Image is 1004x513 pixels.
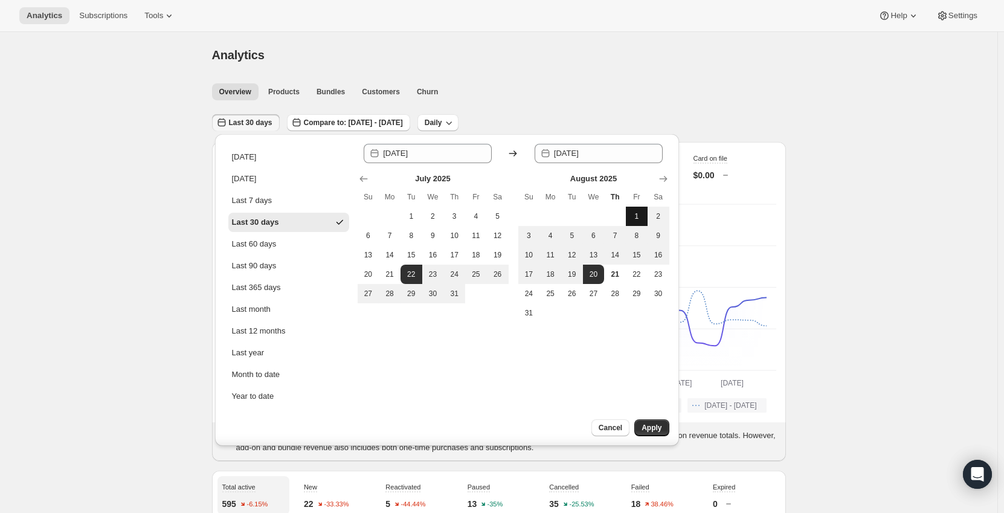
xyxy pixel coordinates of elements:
th: Saturday [487,187,509,207]
button: Wednesday August 27 2025 [583,284,605,303]
span: 11 [470,231,482,240]
button: Start of range Tuesday July 22 2025 [401,265,422,284]
span: 7 [609,231,621,240]
span: 9 [427,231,439,240]
button: Cancel [591,419,629,436]
span: Paused [468,483,490,491]
th: Wednesday [583,187,605,207]
button: Tuesday August 5 2025 [561,226,583,245]
div: Last 60 days [232,238,277,250]
span: Settings [948,11,977,21]
span: 4 [544,231,556,240]
button: Thursday July 31 2025 [443,284,465,303]
div: Last month [232,303,271,315]
span: 2 [652,211,665,221]
button: Year to date [228,387,349,406]
button: Compare to: [DATE] - [DATE] [287,114,410,131]
button: Tools [137,7,182,24]
span: 13 [362,250,375,260]
span: 16 [652,250,665,260]
span: Last 30 days [229,118,272,127]
button: Sunday August 17 2025 [518,265,540,284]
span: Products [268,87,300,97]
button: Friday July 4 2025 [465,207,487,226]
span: 15 [405,250,417,260]
span: Analytics [27,11,62,21]
span: Sa [492,192,504,202]
span: Cancelled [549,483,579,491]
div: Last 365 days [232,282,281,294]
span: Apply [642,423,661,433]
span: 30 [427,289,439,298]
span: We [588,192,600,202]
button: Tuesday July 1 2025 [401,207,422,226]
button: Subscriptions [72,7,135,24]
span: 13 [588,250,600,260]
text: [DATE] [721,379,744,387]
div: Last 30 days [232,216,279,228]
span: 17 [523,269,535,279]
button: Tuesday July 29 2025 [401,284,422,303]
span: 23 [427,269,439,279]
span: Th [448,192,460,202]
button: Saturday August 23 2025 [648,265,669,284]
button: Monday August 18 2025 [539,265,561,284]
button: Wednesday July 2 2025 [422,207,444,226]
button: Last 30 days [212,114,280,131]
span: 23 [652,269,665,279]
span: 28 [384,289,396,298]
span: Analytics [212,48,265,62]
p: $0.00 [693,169,715,181]
button: Sunday July 6 2025 [358,226,379,245]
span: 19 [566,269,578,279]
span: Bundles [317,87,345,97]
button: Thursday July 17 2025 [443,245,465,265]
button: Friday August 1 2025 [626,207,648,226]
button: Friday August 22 2025 [626,265,648,284]
span: Card on file [693,155,727,162]
span: 29 [631,289,643,298]
span: 18 [544,269,556,279]
text: -35% [488,501,503,508]
div: [DATE] [232,151,257,163]
div: Open Intercom Messenger [963,460,992,489]
th: Saturday [648,187,669,207]
button: Thursday July 24 2025 [443,265,465,284]
span: Su [523,192,535,202]
span: 3 [448,211,460,221]
button: Saturday August 2 2025 [648,207,669,226]
button: Monday July 21 2025 [379,265,401,284]
button: Sunday August 31 2025 [518,303,540,323]
span: Tu [566,192,578,202]
p: 18 [631,498,641,510]
span: Mo [544,192,556,202]
button: Thursday August 14 2025 [604,245,626,265]
button: Last 12 months [228,321,349,341]
span: We [427,192,439,202]
p: 5 [385,498,390,510]
button: Monday July 14 2025 [379,245,401,265]
span: New [304,483,317,491]
th: Sunday [358,187,379,207]
button: Friday July 25 2025 [465,265,487,284]
div: Last 12 months [232,325,286,337]
span: 20 [362,269,375,279]
span: Tools [144,11,163,21]
button: Last 30 days [228,213,349,232]
p: 595 [222,498,236,510]
div: [DATE] [232,173,257,185]
span: 27 [362,289,375,298]
text: -25.53% [569,501,594,508]
span: Fr [631,192,643,202]
button: Saturday August 9 2025 [648,226,669,245]
button: Last year [228,343,349,363]
button: Apply [634,419,669,436]
span: 14 [384,250,396,260]
span: [DATE] - [DATE] [704,401,756,410]
th: Tuesday [561,187,583,207]
span: Help [890,11,907,21]
span: 8 [631,231,643,240]
button: Thursday August 7 2025 [604,226,626,245]
span: 24 [448,269,460,279]
span: 15 [631,250,643,260]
